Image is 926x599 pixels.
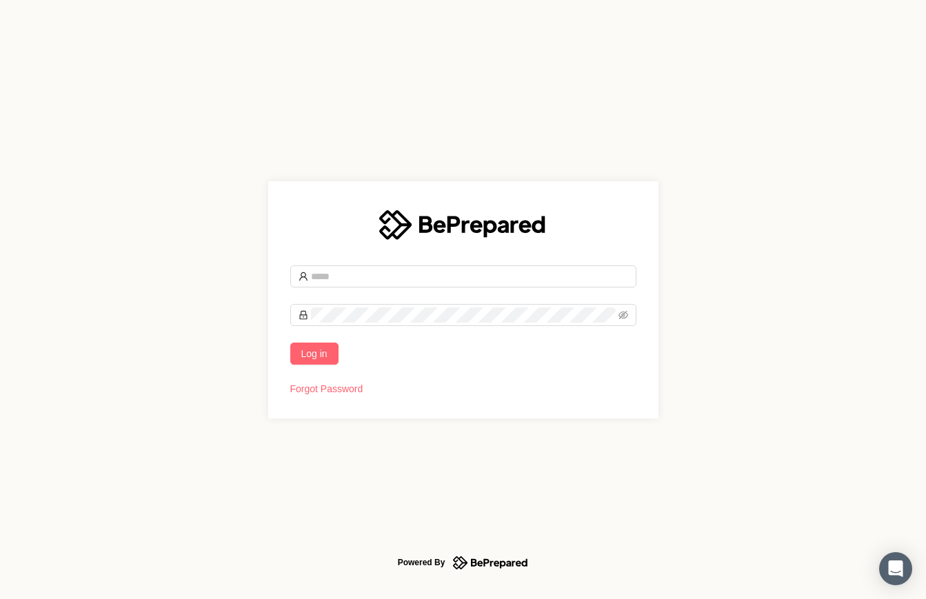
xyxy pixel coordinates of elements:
[290,383,363,394] a: Forgot Password
[299,310,308,320] span: lock
[398,554,445,571] div: Powered By
[618,310,628,320] span: eye-invisible
[299,272,308,281] span: user
[301,346,328,361] span: Log in
[290,343,339,365] button: Log in
[879,552,912,585] div: Open Intercom Messenger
